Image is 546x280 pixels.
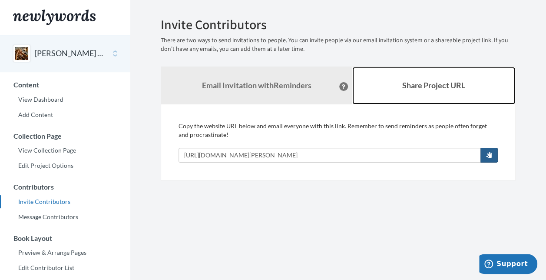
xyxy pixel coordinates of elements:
strong: Email Invitation with Reminders [202,80,311,90]
iframe: Opens a widget where you can chat to one of our agents [479,254,537,276]
img: Newlywords logo [13,10,96,25]
h3: Content [0,81,130,89]
h2: Invite Contributors [161,17,516,32]
b: Share Project URL [402,80,465,90]
h3: Collection Page [0,132,130,140]
p: There are two ways to send invitations to people. You can invite people via our email invitation ... [161,36,516,53]
button: [PERSON_NAME] Retirement [35,48,105,59]
h3: Book Layout [0,234,130,242]
div: Copy the website URL below and email everyone with this link. Remember to send reminders as peopl... [179,122,498,163]
h3: Contributors [0,183,130,191]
